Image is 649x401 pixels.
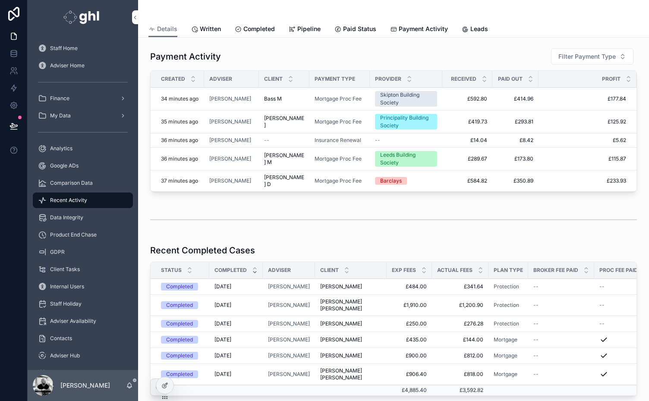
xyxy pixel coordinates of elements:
span: Mortgage Proc Fee [315,118,362,125]
span: Google ADs [50,162,79,169]
a: £584.82 [447,177,487,184]
span: £173.80 [498,155,533,162]
a: Mortgage [494,371,517,378]
a: Leads [462,21,488,38]
span: £125.92 [539,118,626,125]
a: [PERSON_NAME] [209,155,254,162]
span: £14.04 [447,137,487,144]
img: App logo [63,10,102,24]
a: £115.87 [539,155,626,162]
span: £177.84 [539,95,626,102]
p: 36 minutes ago [161,137,198,144]
a: [PERSON_NAME] [209,177,251,184]
span: Leads [470,25,488,33]
span: [PERSON_NAME] [320,352,362,359]
span: [DATE] [214,352,231,359]
span: Recent Activity [50,197,87,204]
a: [PERSON_NAME] [320,320,381,327]
button: Select Button [551,48,633,65]
a: [PERSON_NAME] [320,352,381,359]
span: Created [161,76,185,82]
a: 34 minutes ago [161,95,199,102]
div: Completed [166,352,193,360]
a: 35 minutes ago [161,118,199,125]
a: [DATE] [214,283,258,290]
span: Adviser [209,76,232,82]
a: Staff Holiday [33,296,133,312]
a: [PERSON_NAME] [268,336,310,343]
a: £250.00 [392,320,427,327]
span: [DATE] [214,302,231,309]
a: £233.93 [539,177,626,184]
span: -- [533,320,539,327]
p: 37 minutes ago [161,177,198,184]
a: Mortgage [494,352,523,359]
span: Mortgage Proc Fee [315,177,362,184]
div: Completed [166,320,193,328]
span: £276.28 [437,320,483,327]
span: Broker Fee Paid [533,267,578,274]
span: -- [264,137,269,144]
a: -- [533,320,589,327]
span: Completed [214,267,247,274]
a: £1,910.00 [392,302,427,309]
a: Client Tasks [33,262,133,277]
span: [DATE] [214,320,231,327]
span: [PERSON_NAME] [320,283,362,290]
a: Protection [494,283,523,290]
span: My Data [50,112,71,119]
p: 36 minutes ago [161,155,198,162]
a: Data Integrity [33,210,133,225]
span: Adviser Home [50,62,85,69]
span: Contacts [50,335,72,342]
span: £906.40 [392,371,427,378]
a: £435.00 [392,336,427,343]
a: £8.42 [498,137,533,144]
a: [PERSON_NAME] [268,302,310,309]
a: Mortgage [494,352,517,359]
a: Completed [161,301,204,309]
span: [PERSON_NAME] [268,320,310,327]
a: Skipton Building Society [375,91,437,107]
span: -- [533,302,539,309]
span: -- [599,320,605,327]
a: [PERSON_NAME] [209,155,251,162]
a: [PERSON_NAME] [209,137,251,144]
a: Completed [161,336,204,344]
span: [PERSON_NAME] D [264,174,304,188]
a: £144.00 [437,336,483,343]
a: -- [533,336,589,343]
a: [PERSON_NAME] [320,283,381,290]
span: Mortgage Proc Fee [315,155,362,162]
a: £289.67 [447,155,487,162]
a: £293.81 [498,118,533,125]
a: [PERSON_NAME] [268,352,310,359]
a: [PERSON_NAME] [PERSON_NAME] [320,298,381,312]
a: [PERSON_NAME] [209,177,254,184]
span: £592.80 [447,95,487,102]
a: Recent Activity [33,193,133,208]
span: [PERSON_NAME] [268,371,310,378]
span: £900.00 [392,352,427,359]
span: [DATE] [214,371,231,378]
span: £5.62 [539,137,626,144]
a: [PERSON_NAME] [268,283,310,290]
a: 36 minutes ago [161,137,199,144]
a: Internal Users [33,279,133,294]
span: Data Integrity [50,214,83,221]
a: Payment Activity [390,21,448,38]
a: [PERSON_NAME] M [264,152,304,166]
a: [DATE] [214,320,258,327]
span: Analytics [50,145,72,152]
span: Written [200,25,221,33]
span: Received [451,76,476,82]
span: Adviser Hub [50,352,80,359]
